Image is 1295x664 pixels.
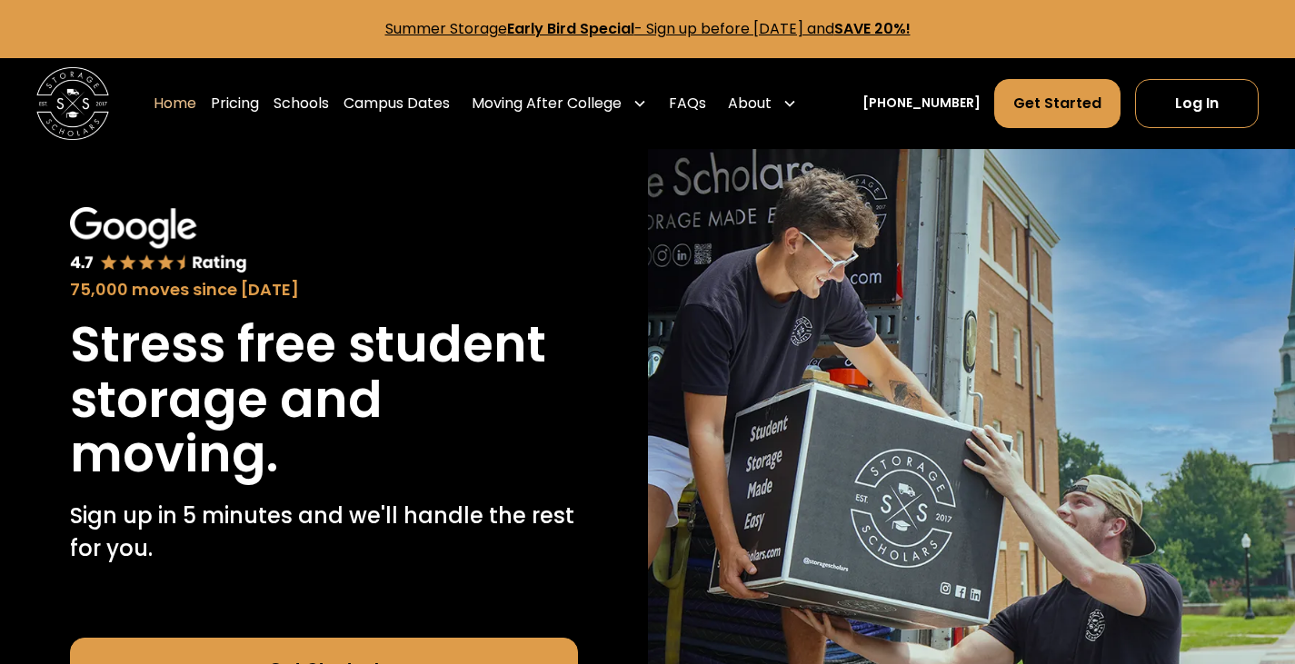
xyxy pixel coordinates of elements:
a: Log In [1135,79,1259,128]
a: Summer StorageEarly Bird Special- Sign up before [DATE] andSAVE 20%! [385,18,911,39]
a: Home [154,78,196,129]
div: About [728,93,772,114]
h1: Stress free student storage and moving. [70,317,578,481]
a: home [36,67,109,140]
strong: SAVE 20%! [834,18,911,39]
strong: Early Bird Special [507,18,634,39]
img: Google 4.7 star rating [70,207,248,275]
a: Get Started [994,79,1121,128]
img: Storage Scholars main logo [36,67,109,140]
a: Campus Dates [344,78,450,129]
a: FAQs [669,78,706,129]
p: Sign up in 5 minutes and we'll handle the rest for you. [70,500,578,565]
a: [PHONE_NUMBER] [862,94,981,113]
a: Schools [274,78,329,129]
div: Moving After College [472,93,622,114]
div: Moving After College [464,78,654,129]
a: Pricing [211,78,259,129]
div: About [721,78,804,129]
div: 75,000 moves since [DATE] [70,278,578,302]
